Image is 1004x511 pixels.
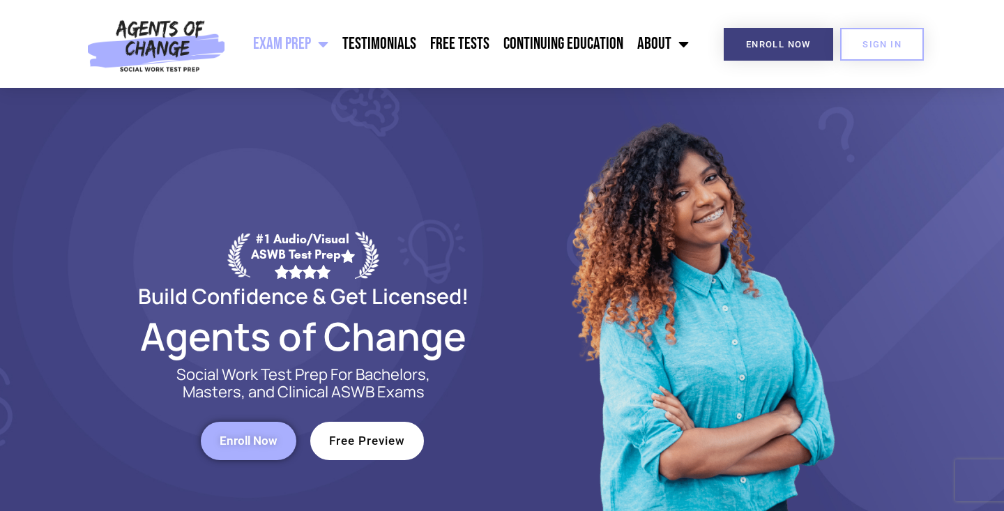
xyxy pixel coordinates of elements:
span: Enroll Now [220,435,277,447]
div: #1 Audio/Visual ASWB Test Prep [250,231,355,278]
span: Free Preview [329,435,405,447]
a: Enroll Now [724,28,833,61]
a: Free Preview [310,422,424,460]
a: Exam Prep [246,26,335,61]
p: Social Work Test Prep For Bachelors, Masters, and Clinical ASWB Exams [160,366,446,401]
a: Free Tests [423,26,496,61]
span: Enroll Now [746,40,811,49]
a: SIGN IN [840,28,924,61]
a: Enroll Now [201,422,296,460]
h2: Build Confidence & Get Licensed! [105,286,502,306]
span: SIGN IN [862,40,902,49]
h2: Agents of Change [105,320,502,352]
a: About [630,26,696,61]
a: Continuing Education [496,26,630,61]
a: Testimonials [335,26,423,61]
nav: Menu [232,26,697,61]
